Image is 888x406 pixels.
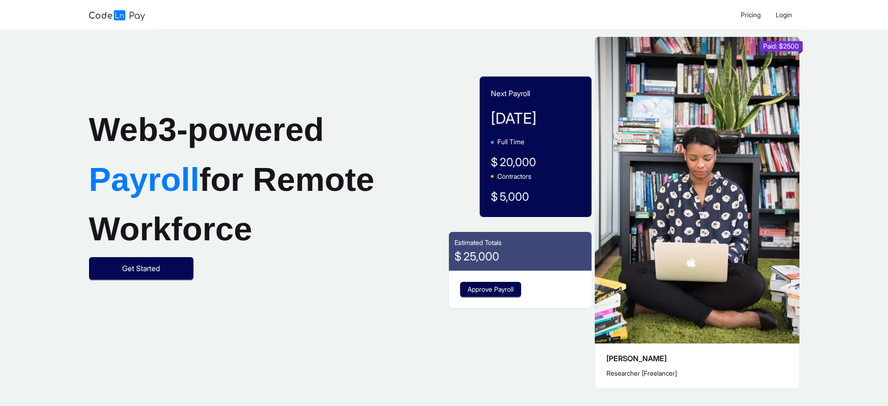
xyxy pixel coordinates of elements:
span: [PERSON_NAME] [606,354,667,363]
span: Login [776,11,792,19]
span: Estimated Totals [454,238,502,246]
span: $ [491,188,498,206]
span: Payroll [89,161,200,198]
img: example [595,37,799,344]
span: $ [491,154,498,171]
span: Researcher [Freelancer] [606,369,677,377]
span: Get Started [122,263,160,274]
button: Get Started [89,257,193,280]
span: 5,000 [500,190,529,203]
span: Paid: $2500 [763,42,799,50]
span: Full Time [497,138,524,146]
span: [DATE] [491,109,537,127]
a: Get Started [89,265,193,273]
h1: Web3-powered for Remote Workforce [89,105,381,254]
span: 20,000 [500,155,536,169]
span: $ [454,248,461,266]
span: Contractors [497,172,531,180]
button: Approve Payroll [460,282,521,297]
span: 25,000 [463,250,499,263]
img: logo [89,10,145,21]
span: Pricing [741,11,761,19]
span: Approve Payroll [468,284,514,294]
p: Next Payroll [491,88,580,99]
